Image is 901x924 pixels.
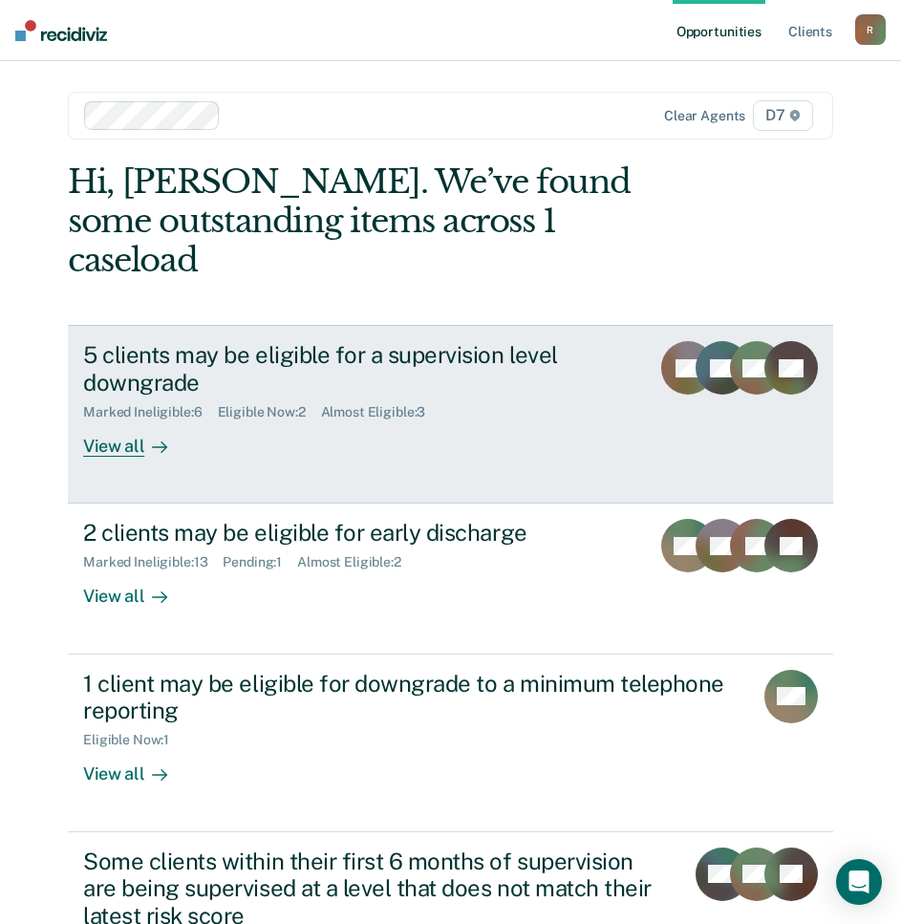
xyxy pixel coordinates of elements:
div: View all [83,748,190,785]
img: Recidiviz [15,20,107,41]
div: Marked Ineligible : 6 [83,404,217,420]
div: Almost Eligible : 3 [321,404,441,420]
div: Marked Ineligible : 13 [83,554,223,570]
div: Almost Eligible : 2 [297,554,417,570]
div: Open Intercom Messenger [836,859,882,905]
button: R [855,14,886,45]
div: View all [83,420,190,458]
div: View all [83,570,190,608]
div: 1 client may be eligible for downgrade to a minimum telephone reporting [83,670,738,725]
a: 5 clients may be eligible for a supervision level downgradeMarked Ineligible:6Eligible Now:2Almos... [68,325,833,504]
a: 1 client may be eligible for downgrade to a minimum telephone reportingEligible Now:1View all [68,655,833,832]
div: Eligible Now : 2 [218,404,321,420]
div: Clear agents [664,108,745,124]
span: D7 [753,100,813,131]
div: 2 clients may be eligible for early discharge [83,519,634,547]
a: 2 clients may be eligible for early dischargeMarked Ineligible:13Pending:1Almost Eligible:2View all [68,504,833,654]
div: Hi, [PERSON_NAME]. We’ve found some outstanding items across 1 caseload [68,162,680,279]
div: Eligible Now : 1 [83,732,184,748]
div: Pending : 1 [223,554,297,570]
div: 5 clients may be eligible for a supervision level downgrade [83,341,634,397]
